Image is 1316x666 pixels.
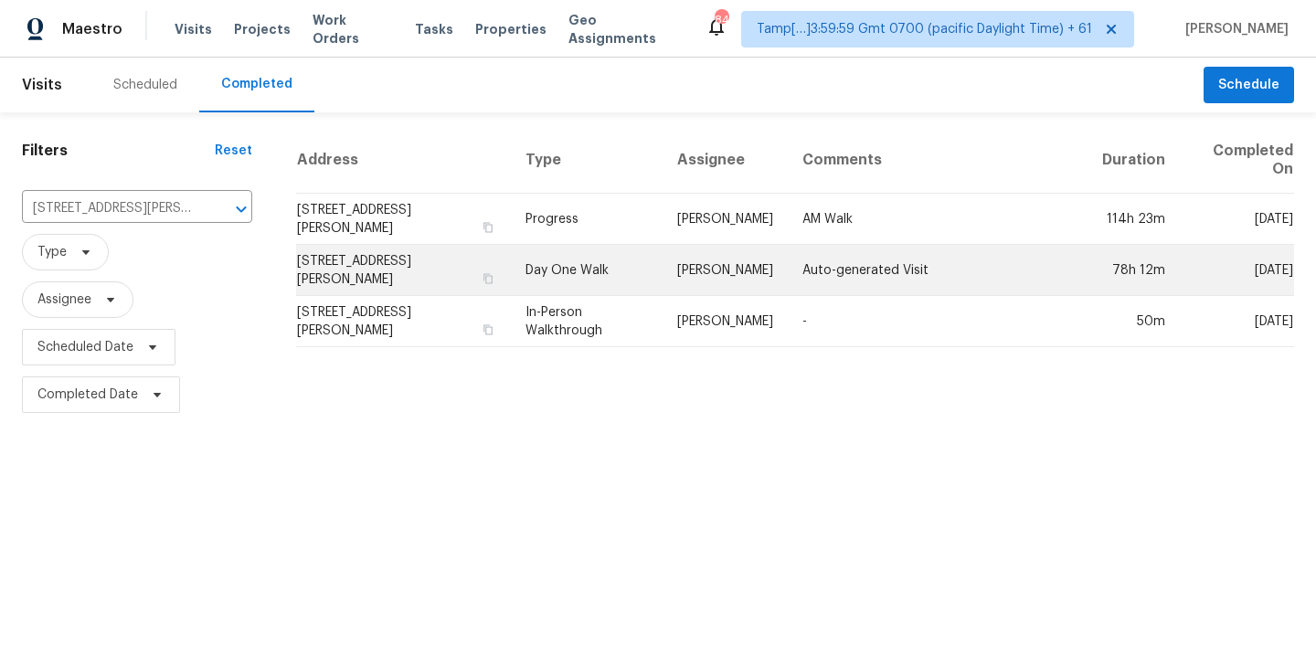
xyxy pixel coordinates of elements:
[22,65,62,105] span: Visits
[788,245,1088,296] td: Auto-generated Visit
[511,194,663,245] td: Progress
[480,270,496,287] button: Copy Address
[757,20,1092,38] span: Tamp[…]3:59:59 Gmt 0700 (pacific Daylight Time) + 61
[1088,127,1180,194] th: Duration
[296,296,511,347] td: [STREET_ADDRESS][PERSON_NAME]
[511,127,663,194] th: Type
[663,127,788,194] th: Assignee
[663,245,788,296] td: [PERSON_NAME]
[568,11,684,48] span: Geo Assignments
[113,76,177,94] div: Scheduled
[480,322,496,338] button: Copy Address
[296,194,511,245] td: [STREET_ADDRESS][PERSON_NAME]
[1088,245,1180,296] td: 78h 12m
[175,20,212,38] span: Visits
[37,243,67,261] span: Type
[228,196,254,222] button: Open
[22,195,201,223] input: Search for an address...
[1180,245,1294,296] td: [DATE]
[1218,74,1279,97] span: Schedule
[313,11,393,48] span: Work Orders
[511,296,663,347] td: In-Person Walkthrough
[1180,127,1294,194] th: Completed On
[1178,20,1289,38] span: [PERSON_NAME]
[475,20,547,38] span: Properties
[1088,296,1180,347] td: 50m
[296,245,511,296] td: [STREET_ADDRESS][PERSON_NAME]
[788,194,1088,245] td: AM Walk
[22,142,215,160] h1: Filters
[215,142,252,160] div: Reset
[234,20,291,38] span: Projects
[788,127,1088,194] th: Comments
[788,296,1088,347] td: -
[1180,296,1294,347] td: [DATE]
[37,338,133,356] span: Scheduled Date
[1088,194,1180,245] td: 114h 23m
[415,23,453,36] span: Tasks
[221,75,292,93] div: Completed
[62,20,122,38] span: Maestro
[480,219,496,236] button: Copy Address
[663,194,788,245] td: [PERSON_NAME]
[296,127,511,194] th: Address
[37,386,138,404] span: Completed Date
[511,245,663,296] td: Day One Walk
[1180,194,1294,245] td: [DATE]
[715,11,727,29] div: 843
[37,291,91,309] span: Assignee
[1204,67,1294,104] button: Schedule
[663,296,788,347] td: [PERSON_NAME]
